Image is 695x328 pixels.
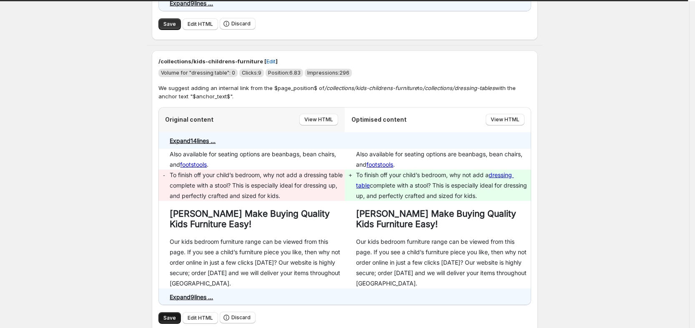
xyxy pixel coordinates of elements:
span: Edit HTML [188,21,213,28]
h2: [PERSON_NAME] Make Buying Quality Kids Furniture Easy! [356,208,531,229]
span: View HTML [491,116,519,123]
a: footstools [180,161,207,168]
div: Our kids bedroom furniture range can be viewed from this page. If you see a child’s furniture pie... [170,236,344,288]
span: Clicks: 9 [242,70,261,76]
span: Edit HTML [188,315,213,321]
em: /collections/kids-childrens-furniture [324,85,418,91]
span: View HTML [304,116,333,123]
button: Save [158,18,181,30]
button: Save [158,312,181,324]
button: Edit [261,55,281,68]
p: Original content [165,115,213,124]
div: Our kids bedroom furniture range can be viewed from this page. If you see a child’s furniture pie... [356,236,531,288]
p: We suggest adding an internal link from the $page_position$ of to with the anchor text "$anchor_t... [158,84,531,100]
div: To finish off your child’s bedroom, why not add a dressing table complete with a stool? This is e... [170,170,344,201]
pre: - [163,170,166,180]
span: Edit [266,57,276,65]
div: Also available for seating options are beanbags, bean chairs, and . [356,149,531,170]
a: footstools [366,161,393,168]
span: Save [163,315,176,321]
h2: [PERSON_NAME] Make Buying Quality Kids Furniture Easy! [170,208,344,229]
div: Also available for seating options are beanbags, bean chairs, and . [170,149,344,170]
button: Edit HTML [183,312,218,324]
span: Position: 6.83 [268,70,301,76]
span: Impressions: 296 [307,70,349,76]
button: Discard [220,312,256,323]
div: To finish off your child’s bedroom, why not add a complete with a stool? This is especially ideal... [356,170,531,201]
pre: + [349,170,352,180]
p: /collections/kids-childrens-furniture [ ] [158,57,531,65]
p: Optimised content [351,115,406,124]
em: /collections/dressing-tables [423,85,495,91]
button: Discard [220,18,256,30]
button: Edit HTML [183,18,218,30]
span: Save [163,21,176,28]
pre: Expand 14 lines ... [170,137,216,144]
span: Discard [231,314,251,321]
span: Volume for "dressing table": 0 [161,70,235,76]
span: Discard [231,20,251,27]
pre: Expand 9 lines ... [170,293,213,300]
button: View HTML [486,114,524,125]
button: View HTML [299,114,338,125]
